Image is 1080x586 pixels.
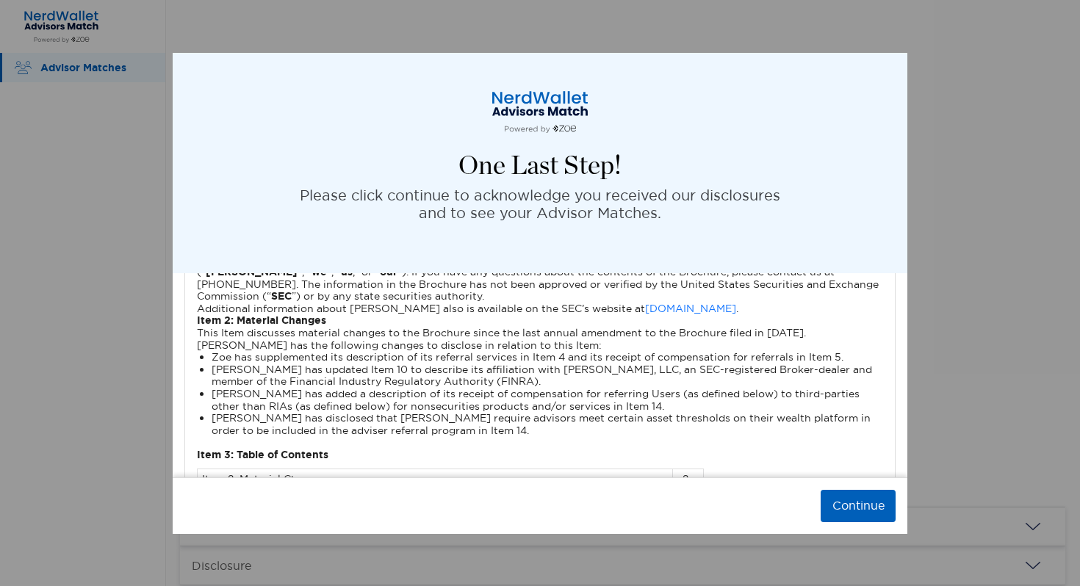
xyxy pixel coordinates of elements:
[458,151,622,181] h4: One Last Step!
[212,363,883,388] li: [PERSON_NAME] has updated Item 10 to describe its affiliation with [PERSON_NAME], LLC, an SEC-reg...
[197,448,328,461] b: Item 3: Table of Contents
[821,490,896,522] button: Continue
[467,90,613,134] img: logo
[212,351,883,363] li: Zoe has supplemented its description of its referral services in Item 4 and its receipt of compen...
[173,53,907,534] div: modal
[271,289,292,303] b: SEC
[645,302,736,315] a: [DOMAIN_NAME]
[198,469,673,489] td: Item 2: Material Changes
[300,187,780,222] p: Please click continue to acknowledge you received our disclosures and to see your Advisor Matches.
[212,412,883,436] li: [PERSON_NAME] has disclosed that [PERSON_NAME] require advisors meet certain asset thresholds on ...
[212,388,883,412] li: [PERSON_NAME] has added a description of its receipt of compensation for referring Users (as defi...
[673,469,704,489] td: 2
[197,314,326,327] b: Item 2: Material Changes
